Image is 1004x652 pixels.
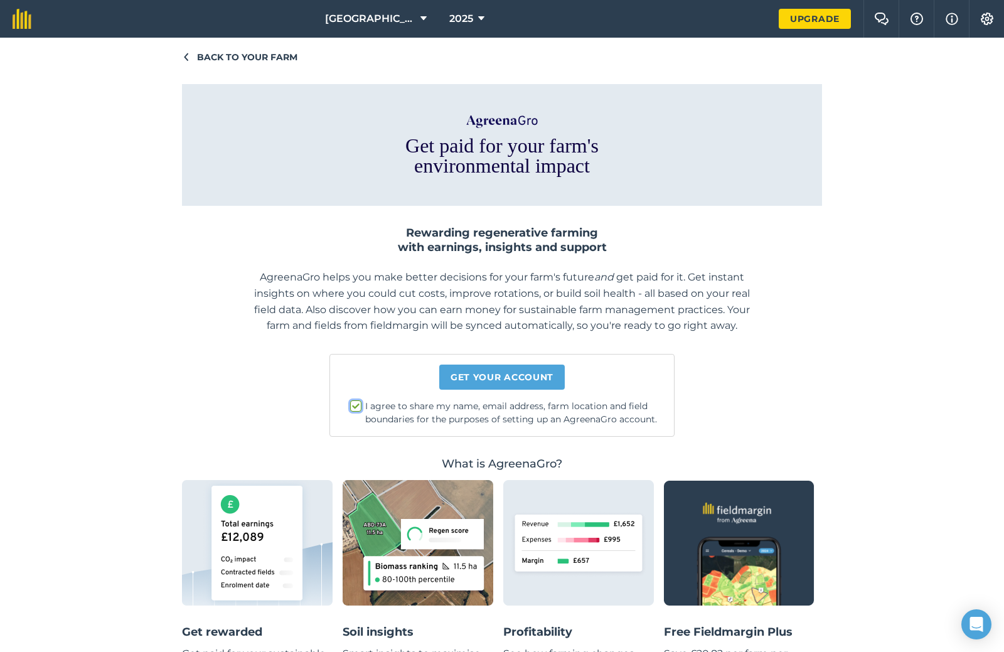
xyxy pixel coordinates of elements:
[909,13,924,25] img: A question mark icon
[779,9,851,29] a: Upgrade
[343,480,493,606] img: Graphic showing soil insights in AgreenaGro
[182,457,822,471] h3: What is AgreenaGro?
[503,480,654,606] img: Graphic showing revenue calculation in AgreenaGro
[664,481,814,606] img: Graphic showing fieldmargin mobile app
[182,480,333,606] img: Graphic showing total earnings in AgreenaGro
[251,269,753,333] p: AgreenaGro helps you make better decisions for your farm's future get paid for it. Get instant in...
[392,226,612,254] h2: Rewarding regenerative farming with earnings, insights and support
[664,623,814,641] h4: Free Fieldmargin Plus
[182,50,822,64] a: Back to your farm
[874,13,889,25] img: Two speech bubbles overlapping with the left bubble in the forefront
[182,623,333,641] h4: Get rewarded
[449,11,473,26] span: 2025
[374,136,630,176] h1: Get paid for your farm's environmental impact
[961,609,991,639] div: Open Intercom Messenger
[197,50,297,64] span: Back to your farm
[503,623,654,641] h4: Profitability
[13,9,31,29] img: fieldmargin Logo
[594,271,614,283] em: and
[343,623,493,641] h4: Soil insights
[350,400,664,426] label: I agree to share my name, email address, farm location and field boundaries for the purposes of s...
[325,11,415,26] span: [GEOGRAPHIC_DATA]
[980,13,995,25] img: A cog icon
[946,11,958,26] img: svg+xml;base64,PHN2ZyB4bWxucz0iaHR0cDovL3d3dy53My5vcmcvMjAwMC9zdmciIHdpZHRoPSIxNyIgaGVpZ2h0PSIxNy...
[439,365,565,390] a: Get your account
